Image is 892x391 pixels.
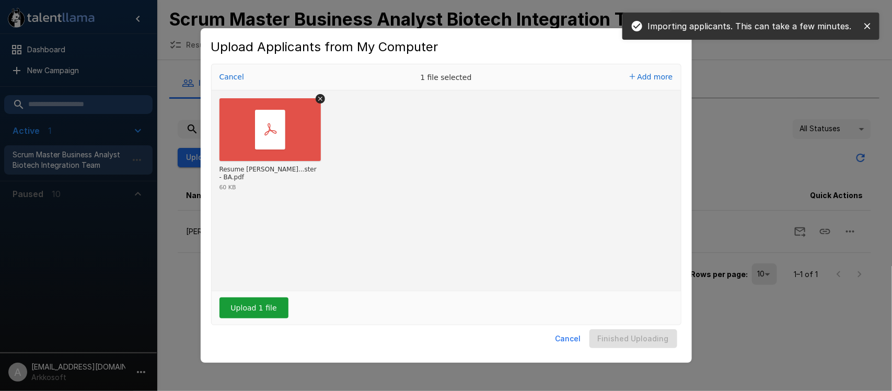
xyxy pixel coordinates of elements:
[638,73,673,81] span: Add more
[219,185,236,190] div: 60 KB
[625,70,677,84] button: Add more files
[316,94,325,103] button: Remove file
[219,297,288,318] button: Upload 1 file
[860,18,875,34] button: close
[211,64,681,325] div: Uppy Dashboard
[551,329,585,349] button: Cancel
[216,70,247,84] button: Cancel
[368,64,525,90] div: 1 file selected
[219,166,319,182] div: Resume Joel Padron - Scrum Master - BA.pdf
[647,20,851,32] p: Importing applicants. This can take a few minutes.
[211,39,438,55] h5: Upload Applicants from My Computer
